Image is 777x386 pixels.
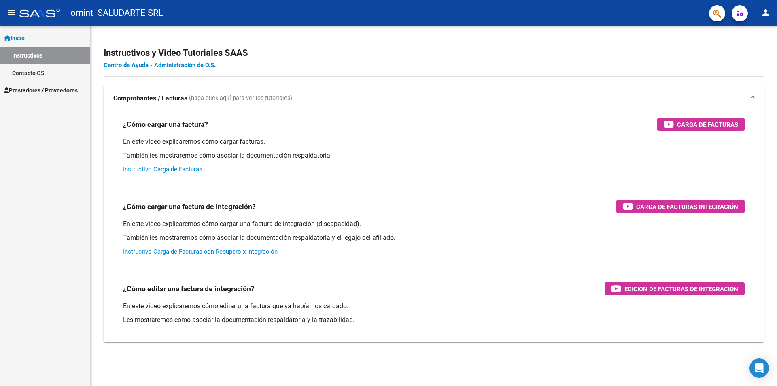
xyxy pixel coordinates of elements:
p: En este video explicaremos cómo editar una factura que ya habíamos cargado. [123,302,745,311]
h3: ¿Cómo cargar una factura de integración? [123,201,256,212]
div: Comprobantes / Facturas (haga click aquí para ver los tutoriales) [104,111,764,342]
div: Open Intercom Messenger [749,358,769,378]
p: También les mostraremos cómo asociar la documentación respaldatoria y el legajo del afiliado. [123,233,745,242]
span: Carga de Facturas Integración [636,202,738,212]
span: - SALUDARTE SRL [93,4,163,22]
a: Instructivo Carga de Facturas [123,166,202,173]
mat-expansion-panel-header: Comprobantes / Facturas (haga click aquí para ver los tutoriales) [104,85,764,111]
strong: Comprobantes / Facturas [113,94,187,103]
span: (haga click aquí para ver los tutoriales) [189,94,292,103]
h3: ¿Cómo cargar una factura? [123,119,208,130]
span: Inicio [4,34,25,43]
button: Edición de Facturas de integración [605,282,745,295]
a: Instructivo Carga de Facturas con Recupero x Integración [123,248,278,255]
mat-icon: person [761,8,771,17]
mat-icon: menu [6,8,16,17]
button: Carga de Facturas [657,118,745,131]
p: Les mostraremos cómo asociar la documentación respaldatoria y la trazabilidad. [123,316,745,324]
span: Edición de Facturas de integración [624,284,738,294]
span: Prestadores / Proveedores [4,86,78,95]
button: Carga de Facturas Integración [616,200,745,213]
h2: Instructivos y Video Tutoriales SAAS [104,45,764,61]
h3: ¿Cómo editar una factura de integración? [123,283,255,294]
a: Centro de Ayuda - Administración de O.S. [104,62,216,69]
p: También les mostraremos cómo asociar la documentación respaldatoria. [123,151,745,160]
span: Carga de Facturas [677,119,738,130]
p: En este video explicaremos cómo cargar facturas. [123,137,745,146]
p: En este video explicaremos cómo cargar una factura de integración (discapacidad). [123,220,745,228]
span: - omint [64,4,93,22]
